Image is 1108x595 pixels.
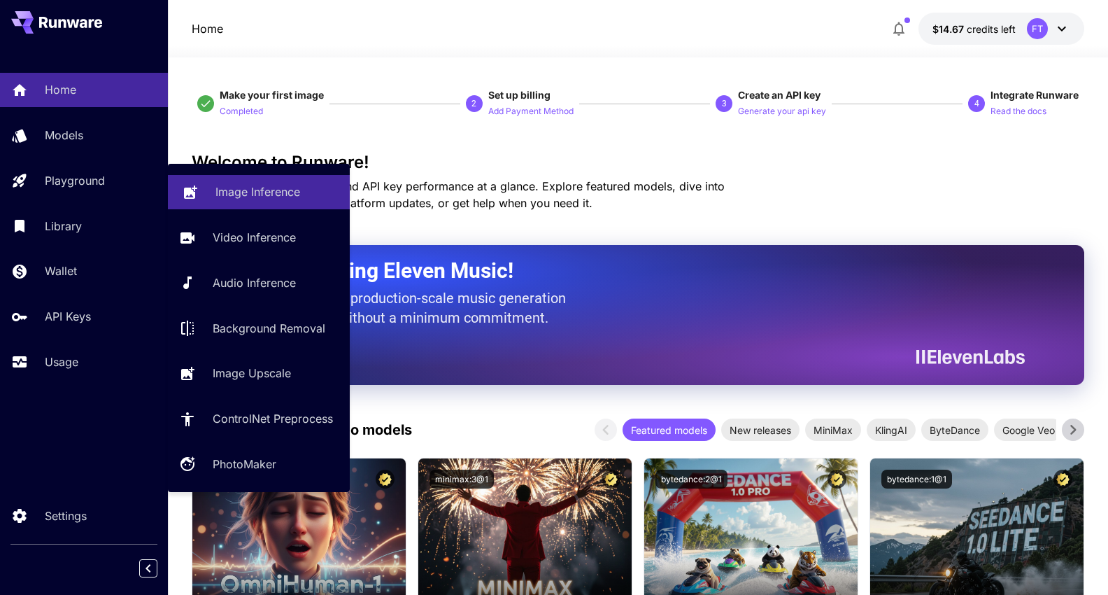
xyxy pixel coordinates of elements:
span: $14.67 [932,23,967,35]
a: Video Inference [168,220,350,255]
a: ControlNet Preprocess [168,402,350,436]
span: Make your first image [220,89,324,101]
button: bytedance:2@1 [655,470,727,489]
p: Audio Inference [213,274,296,291]
a: Image Inference [168,175,350,209]
p: Image Inference [215,183,300,200]
p: API Keys [45,308,91,325]
a: PhotoMaker [168,447,350,482]
button: Certified Model – Vetted for best performance and includes a commercial license. [828,470,846,489]
span: MiniMax [805,423,861,437]
p: Home [192,20,223,37]
p: 2 [471,97,476,110]
span: Set up billing [488,89,551,101]
p: Background Removal [213,320,325,337]
button: minimax:3@1 [429,470,494,489]
span: Create an API key [738,89,821,101]
button: Certified Model – Vetted for best performance and includes a commercial license. [1053,470,1072,489]
h2: Now Supporting Eleven Music! [227,258,1015,284]
div: Collapse sidebar [150,556,168,581]
p: Settings [45,507,87,524]
nav: breadcrumb [192,20,223,37]
h3: Welcome to Runware! [192,153,1085,172]
a: Audio Inference [168,266,350,300]
a: Background Removal [168,311,350,345]
a: Image Upscale [168,356,350,391]
p: Usage [45,353,78,370]
p: Read the docs [990,105,1046,118]
p: ControlNet Preprocess [213,410,333,427]
p: Wallet [45,262,77,279]
p: Generate your api key [738,105,826,118]
p: Home [45,81,76,98]
span: Integrate Runware [990,89,1079,101]
p: Video Inference [213,229,296,246]
div: $14.66871 [932,22,1016,36]
p: Image Upscale [213,365,291,381]
button: bytedance:1@1 [881,470,952,489]
span: New releases [721,423,800,437]
p: Models [45,127,83,143]
p: The only way to get production-scale music generation from Eleven Labs without a minimum commitment. [227,288,576,328]
div: FT [1027,18,1048,39]
span: Check out your usage stats and API key performance at a glance. Explore featured models, dive int... [192,179,725,210]
p: Library [45,218,82,234]
span: KlingAI [867,423,916,437]
span: Featured models [623,423,716,437]
span: ByteDance [921,423,988,437]
p: 3 [722,97,727,110]
button: Certified Model – Vetted for best performance and includes a commercial license. [602,470,620,489]
p: 4 [974,97,979,110]
span: Google Veo [994,423,1063,437]
p: Completed [220,105,263,118]
button: Collapse sidebar [139,559,157,577]
p: Add Payment Method [488,105,574,118]
button: Certified Model – Vetted for best performance and includes a commercial license. [376,470,395,489]
p: Playground [45,172,105,189]
span: credits left [967,23,1016,35]
p: PhotoMaker [213,456,276,472]
button: $14.66871 [918,13,1084,45]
